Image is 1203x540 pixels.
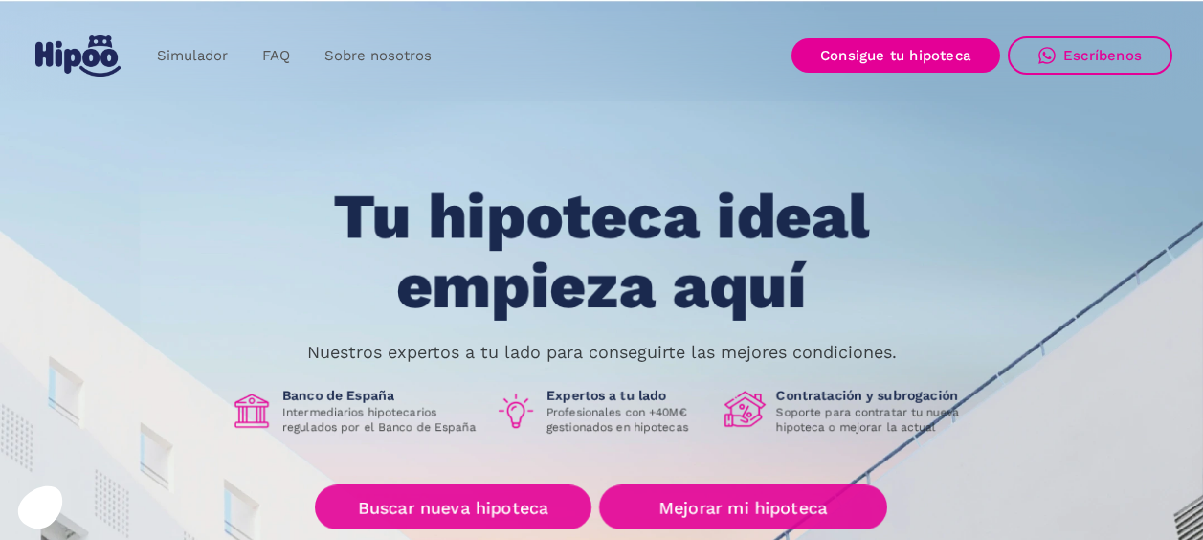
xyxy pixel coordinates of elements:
div: Escríbenos [1063,47,1142,64]
a: home [31,28,124,84]
a: Sobre nosotros [307,37,449,75]
a: Simulador [140,37,245,75]
a: Consigue tu hipoteca [791,38,1000,73]
a: Escríbenos [1008,36,1172,75]
p: Nuestros expertos a tu lado para conseguirte las mejores condiciones. [307,345,897,360]
h1: Expertos a tu lado [546,387,709,404]
p: Intermediarios hipotecarios regulados por el Banco de España [282,404,479,435]
p: Soporte para contratar tu nueva hipoteca o mejorar la actual [776,404,973,435]
h1: Contratación y subrogación [776,387,973,404]
h1: Tu hipoteca ideal empieza aquí [238,183,964,322]
p: Profesionales con +40M€ gestionados en hipotecas [546,404,709,435]
a: Mejorar mi hipoteca [599,485,887,530]
a: FAQ [245,37,307,75]
a: Buscar nueva hipoteca [315,485,591,530]
h1: Banco de España [282,387,479,404]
